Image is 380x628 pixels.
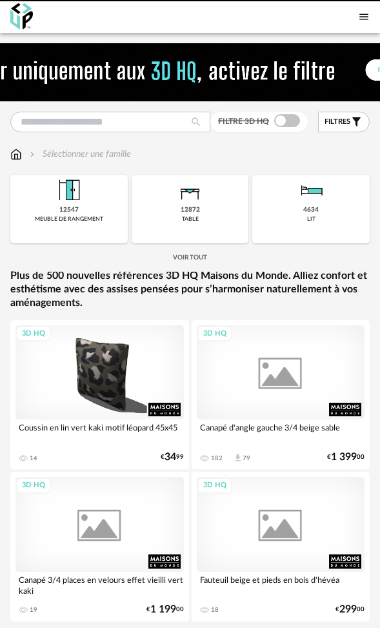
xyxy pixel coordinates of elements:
div: € 00 [335,605,365,614]
div: € 99 [161,453,184,461]
div: 19 [30,606,37,614]
a: 3D HQ Fauteuil beige et pieds en bois d'hévéa 18 €29900 [192,472,370,622]
span: Filter icon [350,116,363,128]
div: 14 [30,454,37,462]
div: € 00 [146,605,184,614]
div: 182 [211,454,223,462]
a: 3D HQ Coussin en lin vert kaki motif léopard 45x45 14 €3499 [10,320,189,470]
a: 3D HQ Canapé d'angle gauche 3/4 beige sable 182 Download icon 79 €1 39900 [192,320,370,470]
a: Plus de 500 nouvelles références 3D HQ Maisons du Monde. Alliez confort et esthétisme avec des as... [10,269,370,309]
img: svg+xml;base64,PHN2ZyB3aWR0aD0iMTYiIGhlaWdodD0iMTciIHZpZXdCb3g9IjAgMCAxNiAxNyIgZmlsbD0ibm9uZSIgeG... [10,148,22,161]
span: s [346,117,350,127]
div: Sélectionner une famille [27,148,131,161]
div: Fauteuil beige et pieds en bois d'hévéa [197,572,365,598]
div: 4634 [303,206,319,214]
div: 3D HQ [16,478,51,494]
div: Voir tout [10,247,370,272]
div: 3D HQ [16,326,51,342]
div: lit [307,216,315,223]
div: 18 [211,606,219,614]
div: 3D HQ [197,326,232,342]
div: table [182,216,199,223]
img: OXP [10,3,33,30]
span: Menu icon [358,10,370,23]
span: Filtre 3D HQ [218,117,269,125]
span: Download icon [233,453,243,463]
span: filtre [325,117,346,127]
div: Canapé d'angle gauche 3/4 beige sable [197,420,365,445]
div: 79 [243,454,250,462]
button: filtres Filter icon [318,112,370,132]
span: 1 199 [150,605,176,614]
img: Meuble%20de%20rangement.png [54,175,85,206]
img: Literie.png [295,175,326,206]
span: 299 [339,605,357,614]
span: 34 [165,453,176,461]
img: svg+xml;base64,PHN2ZyB3aWR0aD0iMTYiIGhlaWdodD0iMTYiIHZpZXdCb3g9IjAgMCAxNiAxNiIgZmlsbD0ibm9uZSIgeG... [27,148,37,161]
span: 1 399 [331,453,357,461]
div: € 00 [327,453,365,461]
div: 3D HQ [197,478,232,494]
a: 3D HQ Canapé 3/4 places en velours effet vieilli vert kaki 19 €1 19900 [10,472,189,622]
img: Table.png [175,175,206,206]
div: 12872 [181,206,200,214]
div: 12547 [59,206,79,214]
div: meuble de rangement [35,216,103,223]
div: Canapé 3/4 places en velours effet vieilli vert kaki [15,572,184,598]
div: Coussin en lin vert kaki motif léopard 45x45 [15,420,184,445]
